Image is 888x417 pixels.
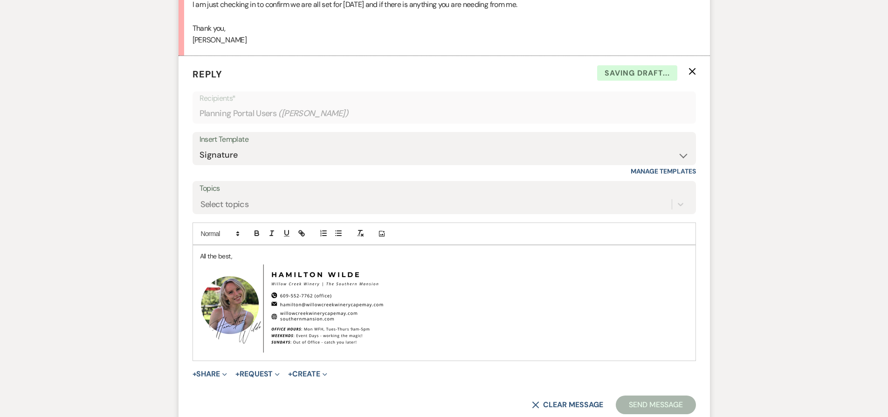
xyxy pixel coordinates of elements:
button: Clear message [532,401,603,409]
span: ( [PERSON_NAME] ) [278,107,348,120]
button: Create [288,370,327,378]
button: Request [235,370,280,378]
div: Insert Template [200,133,689,146]
span: Reply [193,68,222,80]
span: + [193,370,197,378]
p: Thank you, [193,22,696,35]
p: Recipients* [200,92,689,104]
span: Saving draft... [597,65,677,81]
button: Send Message [616,396,695,414]
label: Topics [200,182,689,195]
p: [PERSON_NAME] [193,34,696,46]
div: Select topics [200,198,249,211]
p: All the best, [200,251,688,261]
a: Manage Templates [631,167,696,175]
span: + [288,370,292,378]
span: + [235,370,240,378]
button: Share [193,370,227,378]
div: Planning Portal Users [200,104,689,123]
